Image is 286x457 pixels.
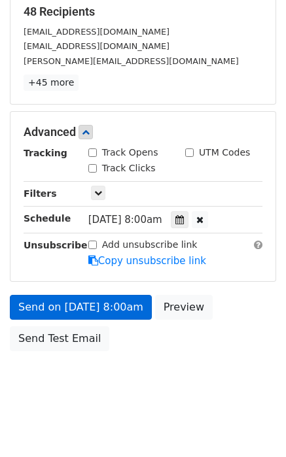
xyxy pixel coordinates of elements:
[102,146,158,160] label: Track Opens
[24,41,170,51] small: [EMAIL_ADDRESS][DOMAIN_NAME]
[102,238,198,252] label: Add unsubscribe link
[88,214,162,226] span: [DATE] 8:00am
[10,326,109,351] a: Send Test Email
[24,56,239,66] small: [PERSON_NAME][EMAIL_ADDRESS][DOMAIN_NAME]
[24,188,57,199] strong: Filters
[155,295,213,320] a: Preview
[24,240,88,250] strong: Unsubscribe
[24,27,170,37] small: [EMAIL_ADDRESS][DOMAIN_NAME]
[24,75,79,91] a: +45 more
[221,394,286,457] div: Widget de chat
[10,295,152,320] a: Send on [DATE] 8:00am
[24,213,71,224] strong: Schedule
[24,125,262,139] h5: Advanced
[24,148,67,158] strong: Tracking
[88,255,206,267] a: Copy unsubscribe link
[199,146,250,160] label: UTM Codes
[102,161,156,175] label: Track Clicks
[221,394,286,457] iframe: Chat Widget
[24,5,262,19] h5: 48 Recipients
